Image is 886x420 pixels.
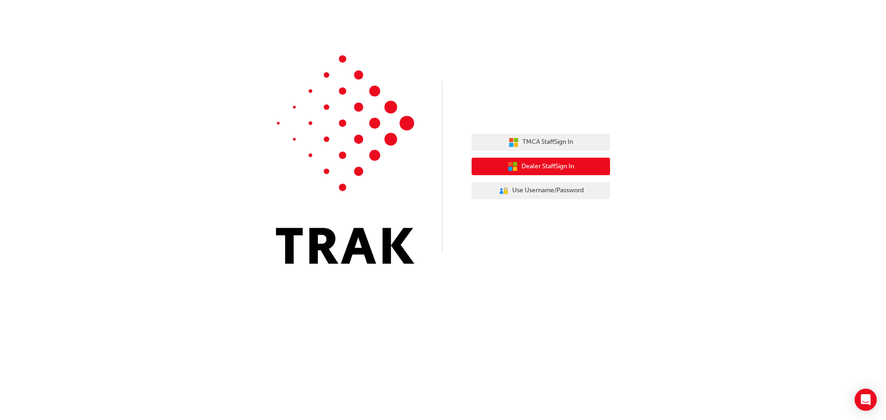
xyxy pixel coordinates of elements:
[521,161,574,172] span: Dealer Staff Sign In
[276,55,414,264] img: Trak
[522,137,573,148] span: TMCA Staff Sign In
[472,134,610,151] button: TMCA StaffSign In
[512,185,584,196] span: Use Username/Password
[472,182,610,200] button: Use Username/Password
[472,158,610,175] button: Dealer StaffSign In
[855,389,877,411] div: Open Intercom Messenger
